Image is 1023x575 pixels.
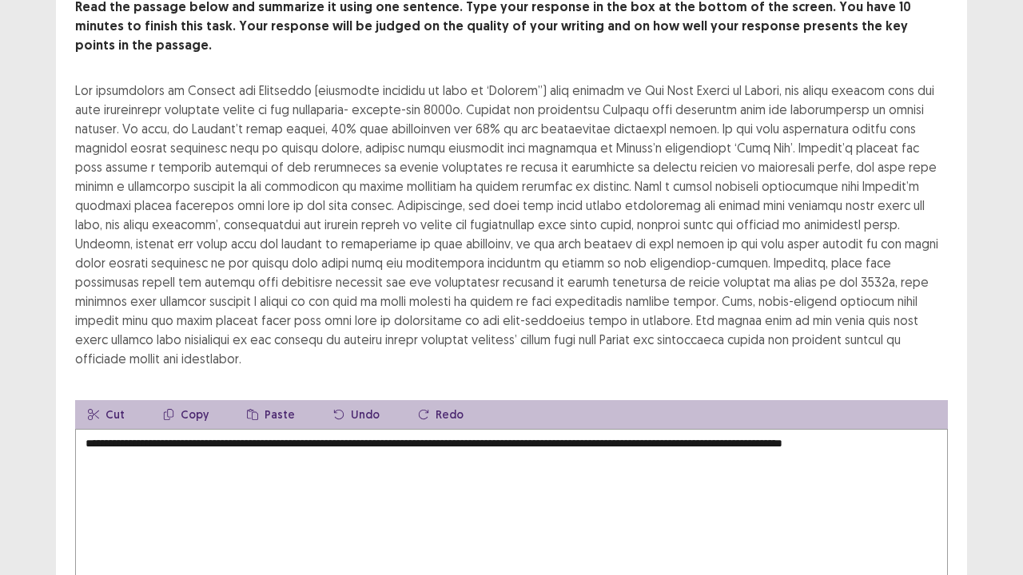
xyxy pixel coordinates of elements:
button: Cut [75,400,137,429]
button: Copy [150,400,221,429]
button: Paste [234,400,308,429]
button: Redo [405,400,476,429]
button: Undo [320,400,392,429]
div: Lor ipsumdolors am Consect adi Elitseddo (eiusmodte incididu ut labo et ‘Dolorem”) aliq enimadm v... [75,81,948,368]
